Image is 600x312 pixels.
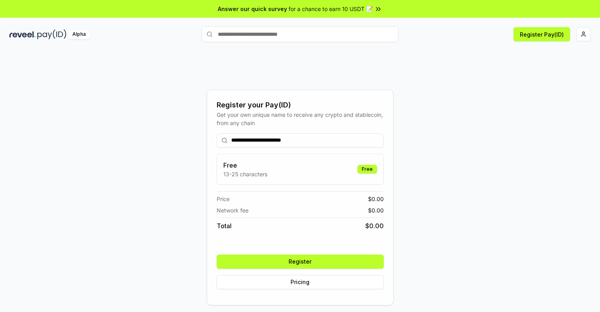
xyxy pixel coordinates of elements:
[37,30,66,39] img: pay_id
[368,195,384,203] span: $ 0.00
[217,206,248,214] span: Network fee
[217,275,384,289] button: Pricing
[223,170,267,178] p: 13-25 characters
[365,221,384,231] span: $ 0.00
[223,161,267,170] h3: Free
[9,30,36,39] img: reveel_dark
[217,100,384,111] div: Register your Pay(ID)
[68,30,90,39] div: Alpha
[357,165,377,174] div: Free
[217,111,384,127] div: Get your own unique name to receive any crypto and stablecoin, from any chain
[289,5,373,13] span: for a chance to earn 10 USDT 📝
[217,221,232,231] span: Total
[368,206,384,214] span: $ 0.00
[217,255,384,269] button: Register
[218,5,287,13] span: Answer our quick survey
[513,27,570,41] button: Register Pay(ID)
[217,195,230,203] span: Price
